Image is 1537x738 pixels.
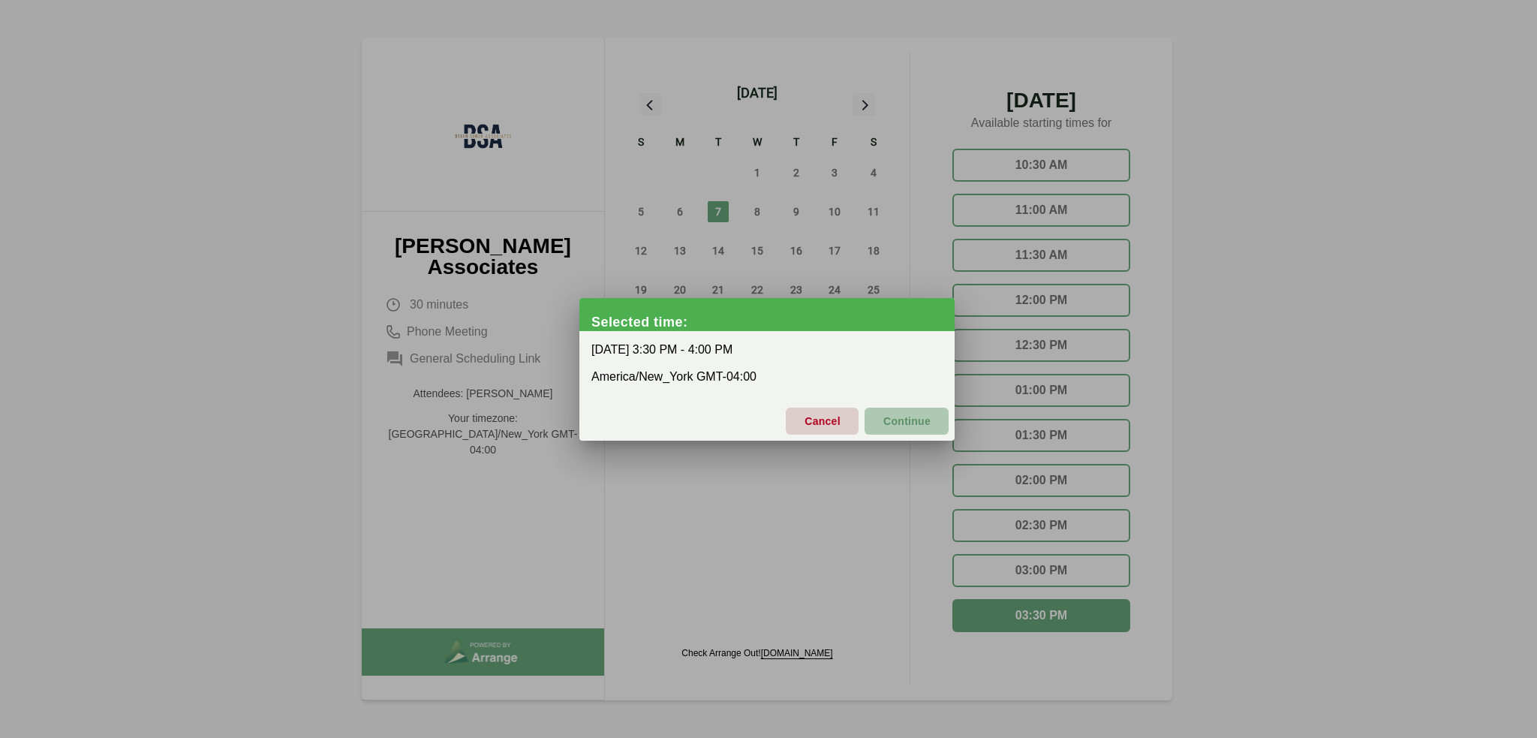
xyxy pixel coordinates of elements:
[865,408,949,435] button: Continue
[883,405,931,437] span: Continue
[786,408,859,435] button: Cancel
[591,315,955,330] div: Selected time:
[579,331,955,396] div: [DATE] 3:30 PM - 4:00 PM America/New_York GMT-04:00
[804,405,841,437] span: Cancel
